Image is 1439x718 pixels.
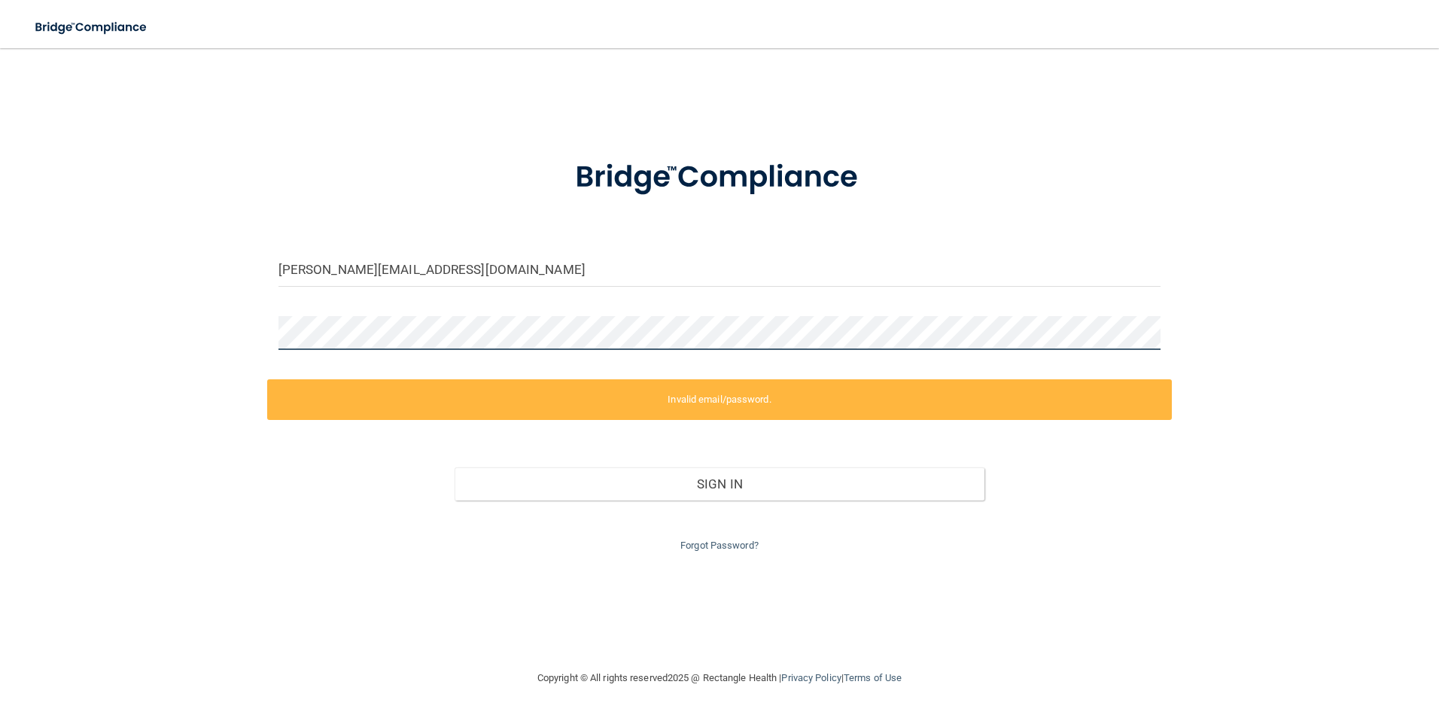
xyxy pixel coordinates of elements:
a: Forgot Password? [680,540,759,551]
img: bridge_compliance_login_screen.278c3ca4.svg [544,138,895,217]
iframe: Drift Widget Chat Controller [1179,611,1421,671]
a: Terms of Use [844,672,902,683]
div: Copyright © All rights reserved 2025 @ Rectangle Health | | [445,654,994,702]
img: bridge_compliance_login_screen.278c3ca4.svg [23,12,161,43]
input: Email [278,253,1161,287]
a: Privacy Policy [781,672,841,683]
label: Invalid email/password. [267,379,1173,420]
button: Sign In [455,467,984,500]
